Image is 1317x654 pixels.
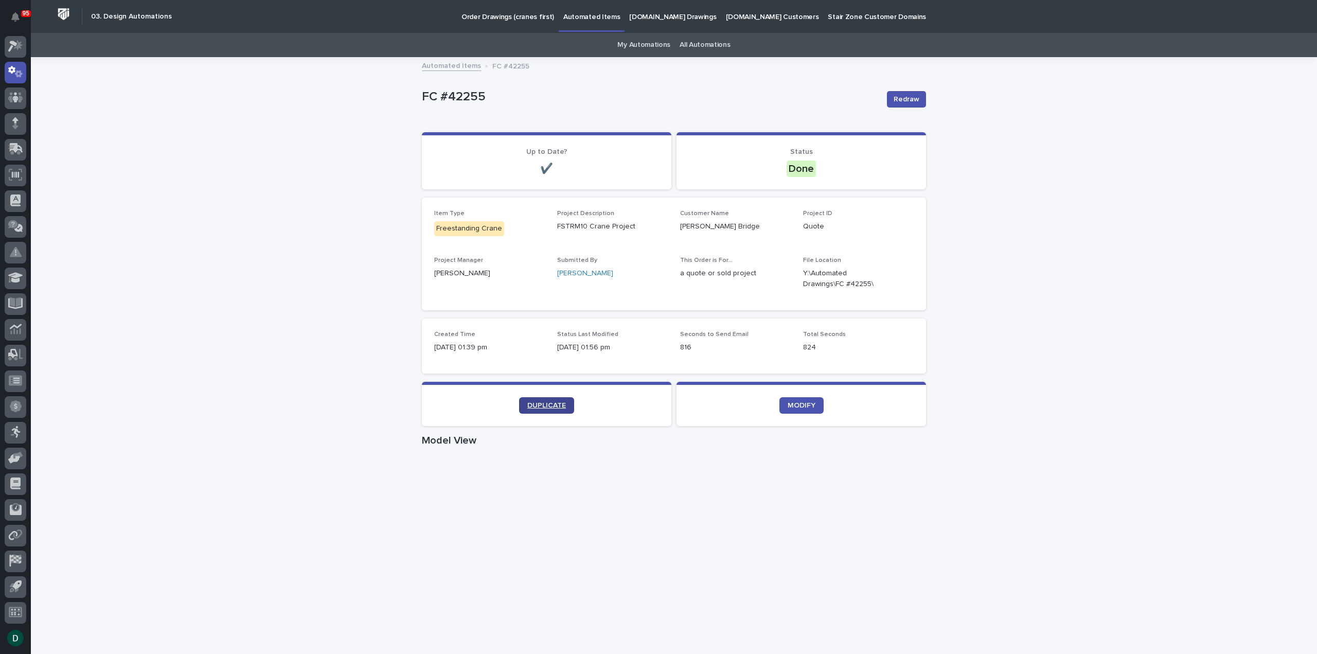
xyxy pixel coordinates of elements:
[13,12,26,29] div: Notifications95
[680,221,791,232] p: [PERSON_NAME] Bridge
[803,257,841,263] span: File Location
[492,60,529,71] p: FC #42255
[803,221,914,232] p: Quote
[434,210,465,217] span: Item Type
[422,90,879,104] p: FC #42255
[557,210,614,217] span: Project Description
[434,163,659,175] p: ✔️
[557,257,597,263] span: Submitted By
[617,33,670,57] a: My Automations
[422,59,481,71] a: Automated Items
[434,257,483,263] span: Project Manager
[680,342,791,353] p: 816
[790,148,813,155] span: Status
[422,434,926,447] h1: Model View
[434,342,545,353] p: [DATE] 01:39 pm
[434,268,545,279] p: [PERSON_NAME]
[557,342,668,353] p: [DATE] 01:56 pm
[54,5,73,24] img: Workspace Logo
[91,12,172,21] h2: 03. Design Automations
[23,10,29,17] p: 95
[557,221,668,232] p: FSTRM10 Crane Project
[557,331,618,338] span: Status Last Modified
[680,268,791,279] p: a quote or sold project
[557,268,613,279] a: [PERSON_NAME]
[803,331,846,338] span: Total Seconds
[526,148,567,155] span: Up to Date?
[680,331,749,338] span: Seconds to Send Email
[787,161,816,177] div: Done
[887,91,926,108] button: Redraw
[894,94,919,104] span: Redraw
[803,268,889,290] : Y:\Automated Drawings\FC #42255\
[803,342,914,353] p: 824
[527,402,566,409] span: DUPLICATE
[788,402,815,409] span: MODIFY
[680,257,733,263] span: This Order is For...
[680,33,730,57] a: All Automations
[434,331,475,338] span: Created Time
[779,397,824,414] a: MODIFY
[803,210,832,217] span: Project ID
[5,627,26,649] button: users-avatar
[680,210,729,217] span: Customer Name
[434,221,504,236] div: Freestanding Crane
[519,397,574,414] a: DUPLICATE
[5,6,26,28] button: Notifications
